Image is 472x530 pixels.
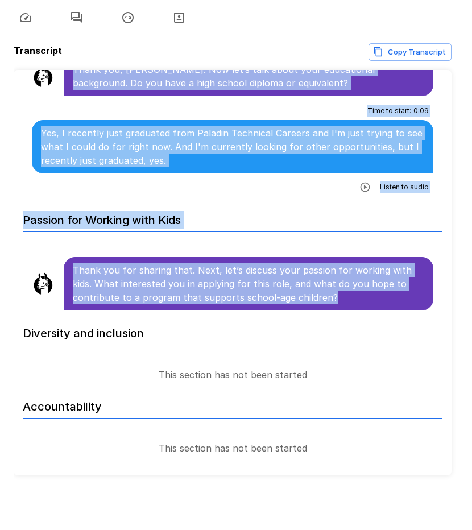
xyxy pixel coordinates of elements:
[369,43,452,61] button: Copy transcript
[23,462,442,492] h6: Location
[380,181,429,193] span: Listen to audio
[413,105,429,117] span: 0 : 09
[159,441,307,455] p: This section has not been started
[367,105,411,117] span: Time to start :
[73,63,424,90] p: Thank you, [PERSON_NAME]. Now let’s talk about your educational background. Do you have a high sc...
[159,368,307,382] p: This section has not been started
[32,65,55,88] img: llama_clean.png
[32,272,55,295] img: llama_clean.png
[23,315,442,345] h6: Diversity and inclusion
[23,388,442,419] h6: Accountability
[73,263,424,304] p: Thank you for sharing that. Next, let’s discuss your passion for working with kids. What interest...
[14,45,62,56] b: Transcript
[41,126,424,167] p: Yes, I recently just graduated from Paladin Technical Careers and I'm just trying to see what I c...
[23,202,442,232] h6: Passion for Working with Kids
